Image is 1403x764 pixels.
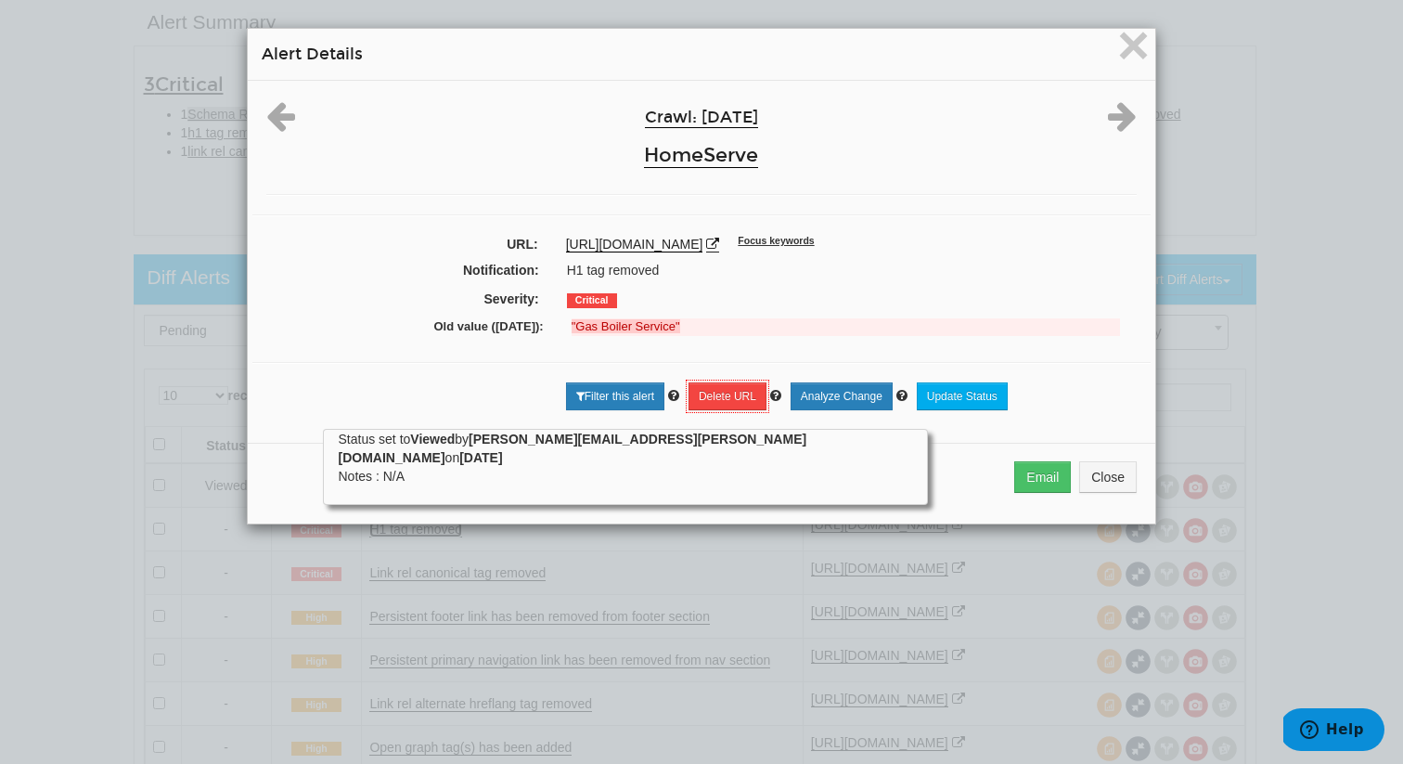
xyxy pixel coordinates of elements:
strong: [PERSON_NAME][EMAIL_ADDRESS][PERSON_NAME][DOMAIN_NAME] [338,432,806,465]
button: Close [1117,30,1150,67]
label: Notification: [255,261,553,279]
strong: Viewed [410,432,455,447]
label: Old value ([DATE]): [269,318,558,336]
div: Status set to by on Notes : N/A [338,430,913,486]
iframe: Opens a widget where you can find more information [1283,708,1384,755]
a: [URL][DOMAIN_NAME] [566,237,703,253]
label: URL: [252,235,552,253]
a: Next alert [1108,116,1137,131]
a: Update Status [917,382,1008,410]
a: Delete URL [689,382,766,410]
sup: Focus keywords [738,235,814,246]
span: × [1117,14,1150,76]
strong: [DATE] [459,450,502,465]
h4: Alert Details [262,43,1141,66]
strong: "Gas Boiler Service" [572,319,680,333]
span: Critical [567,293,617,308]
a: Filter this alert [566,382,664,410]
label: Severity: [255,290,553,308]
div: H1 tag removed [553,261,1148,279]
a: Crawl: [DATE] [645,108,758,128]
a: HomeServe [644,143,758,168]
a: Previous alert [266,116,295,131]
button: Email [1014,461,1071,493]
button: Close [1079,461,1137,493]
a: Analyze Change [791,382,893,410]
